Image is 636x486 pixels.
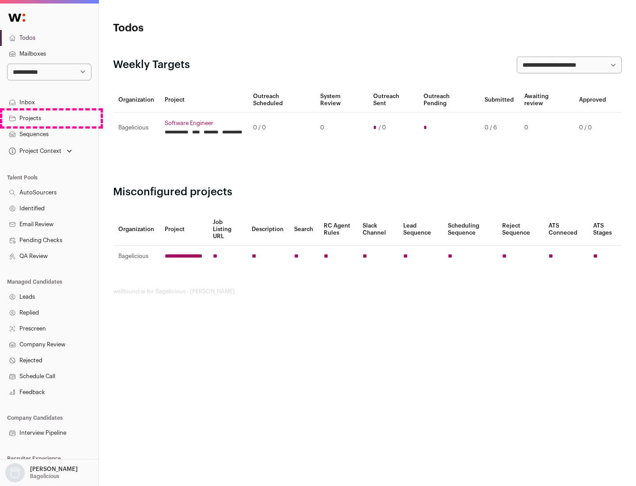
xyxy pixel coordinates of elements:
th: Project [159,213,208,246]
th: Lead Sequence [398,213,443,246]
th: Outreach Scheduled [248,87,315,113]
button: Open dropdown [7,145,74,157]
div: Project Context [7,148,61,155]
th: Project [159,87,248,113]
th: Approved [574,87,611,113]
th: Organization [113,87,159,113]
th: ATS Stages [588,213,622,246]
th: Submitted [479,87,519,113]
span: / 0 [379,124,386,131]
button: Open dropdown [4,463,79,482]
td: 0 / 0 [248,113,315,143]
a: Software Engineer [165,120,242,127]
th: Organization [113,213,159,246]
th: Search [289,213,318,246]
th: Reject Sequence [497,213,544,246]
th: Job Listing URL [208,213,246,246]
th: Awaiting review [519,87,574,113]
h2: Weekly Targets [113,58,190,72]
th: ATS Conneced [543,213,587,246]
img: Wellfound [4,9,30,27]
p: [PERSON_NAME] [30,466,78,473]
footer: wellfound:ai for Bagelicious - [PERSON_NAME] [113,288,622,295]
h1: Todos [113,21,283,35]
td: 0 / 0 [574,113,611,143]
th: Scheduling Sequence [443,213,497,246]
p: Bagelicious [30,473,59,480]
td: 0 [315,113,367,143]
td: Bagelicious [113,113,159,143]
th: Slack Channel [357,213,398,246]
img: nopic.png [5,463,25,482]
th: Outreach Sent [368,87,419,113]
th: Description [246,213,289,246]
th: System Review [315,87,367,113]
th: Outreach Pending [418,87,479,113]
td: 0 / 6 [479,113,519,143]
td: Bagelicious [113,246,159,267]
td: 0 [519,113,574,143]
th: RC Agent Rules [318,213,357,246]
h2: Misconfigured projects [113,185,622,199]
